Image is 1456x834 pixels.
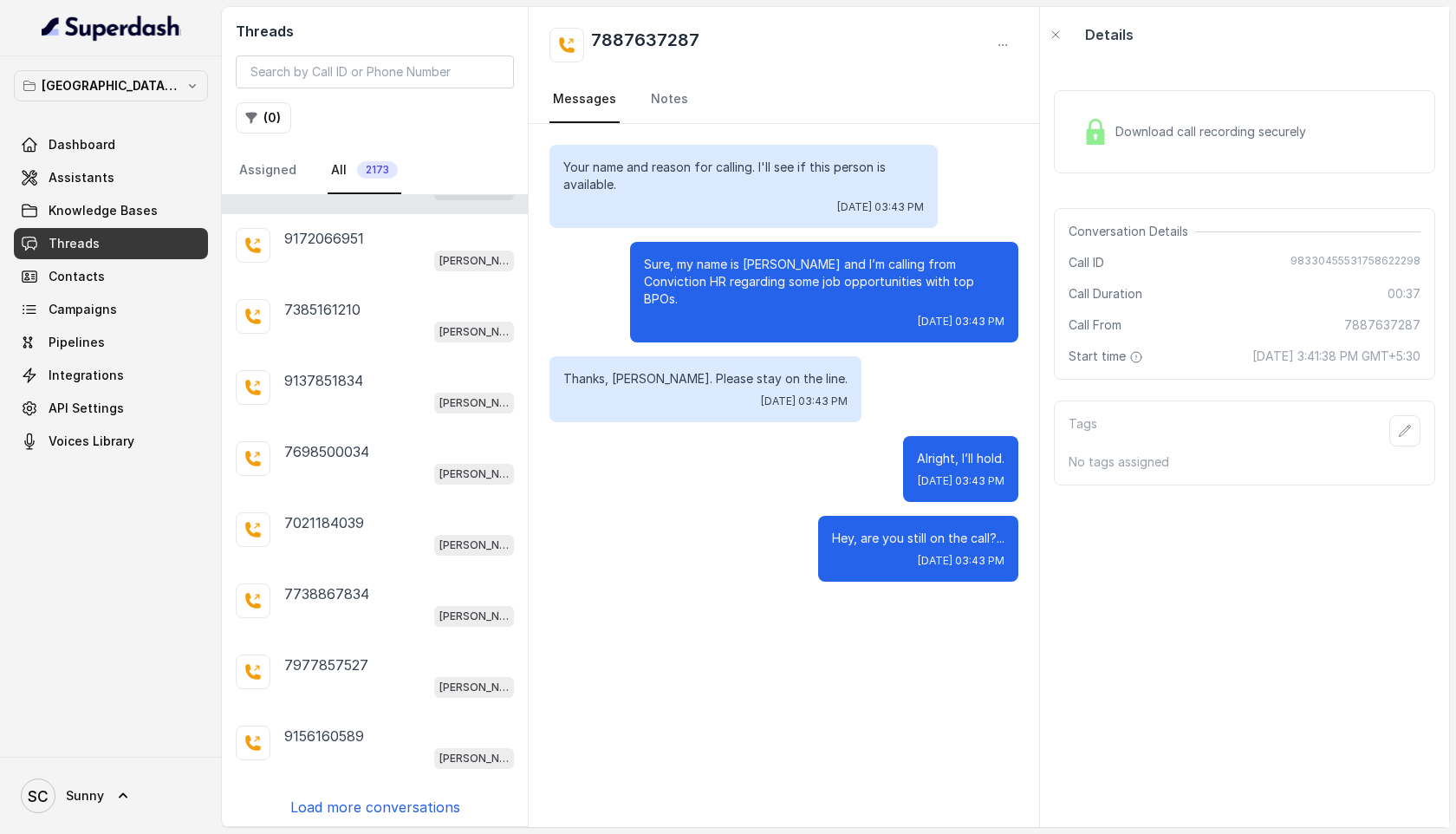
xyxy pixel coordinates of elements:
span: Call Duration [1069,285,1142,303]
p: Thanks, [PERSON_NAME]. Please stay on the line. [563,370,848,388]
nav: Tabs [549,76,1018,123]
a: Notes [647,76,692,123]
a: Integrations [14,360,208,391]
span: Voices Library [49,433,134,450]
p: [PERSON_NAME] Mumbai Conviction HR Outbound Assistant [439,394,509,412]
p: 9137851834 [284,370,363,391]
a: Messages [549,76,620,123]
input: Search by Call ID or Phone Number [236,55,514,88]
a: Assigned [236,147,300,194]
p: 7977857527 [284,655,368,675]
span: 98330455531758622298 [1290,254,1420,271]
img: light.svg [42,14,181,42]
p: 7698500034 [284,441,369,462]
span: 2173 [357,161,398,179]
p: Load more conversations [290,797,460,818]
a: All2173 [328,147,401,194]
h2: Threads [236,21,514,42]
span: Campaigns [49,301,117,318]
span: Integrations [49,367,124,384]
span: [DATE] 3:41:38 PM GMT+5:30 [1252,348,1420,365]
span: Download call recording securely [1115,123,1313,140]
img: Lock Icon [1082,119,1108,145]
span: [DATE] 03:43 PM [837,200,924,214]
a: Pipelines [14,327,208,358]
a: Sunny [14,772,208,820]
p: Alright, I’ll hold. [917,450,1004,467]
text: SC [28,787,49,805]
span: Assistants [49,169,114,186]
a: Campaigns [14,294,208,325]
a: Voices Library [14,426,208,457]
p: 9156160589 [284,726,364,746]
p: No tags assigned [1069,453,1420,471]
p: [PERSON_NAME] Mumbai Conviction HR Outbound Assistant [439,252,509,270]
span: Dashboard [49,136,115,153]
button: [GEOGRAPHIC_DATA] - [GEOGRAPHIC_DATA] - [GEOGRAPHIC_DATA] [14,70,208,101]
p: Hey, are you still on the call?... [832,530,1004,547]
h2: 7887637287 [591,28,699,62]
a: Dashboard [14,129,208,160]
a: Threads [14,228,208,259]
p: [PERSON_NAME] Mumbai Conviction HR Outbound Assistant [439,608,509,625]
p: 7385161210 [284,299,361,320]
a: API Settings [14,393,208,424]
p: [PERSON_NAME] Mumbai Conviction HR Outbound Assistant [439,323,509,341]
span: [DATE] 03:43 PM [918,554,1004,568]
p: [PERSON_NAME] Mumbai Conviction HR Outbound Assistant [439,537,509,554]
span: Pipelines [49,334,105,351]
span: Call ID [1069,254,1104,271]
a: Knowledge Bases [14,195,208,226]
a: Contacts [14,261,208,292]
p: Details [1085,24,1134,45]
p: Sure, my name is [PERSON_NAME] and I’m calling from Conviction HR regarding some job opportunitie... [644,256,1004,308]
span: 7887637287 [1344,316,1420,334]
span: Contacts [49,268,105,285]
span: Threads [49,235,100,252]
span: API Settings [49,400,124,417]
button: (0) [236,102,291,134]
p: Your name and reason for calling. I'll see if this person is available. [563,159,924,193]
p: [PERSON_NAME] Mumbai Conviction HR Outbound Assistant [439,750,509,767]
p: [PERSON_NAME] Mumbai Conviction HR Outbound Assistant [439,466,509,483]
p: [PERSON_NAME] Mumbai Conviction HR Outbound Assistant [439,679,509,696]
p: 9172066951 [284,228,364,249]
span: Start time [1069,348,1147,365]
nav: Tabs [236,147,514,194]
span: Sunny [66,787,104,805]
a: Assistants [14,162,208,193]
span: Call From [1069,316,1121,334]
span: [DATE] 03:43 PM [761,394,848,408]
p: Tags [1069,415,1097,446]
span: 00:37 [1388,285,1420,303]
span: Knowledge Bases [49,202,158,219]
p: [GEOGRAPHIC_DATA] - [GEOGRAPHIC_DATA] - [GEOGRAPHIC_DATA] [42,75,180,96]
span: [DATE] 03:43 PM [918,315,1004,329]
p: 7021184039 [284,512,364,533]
p: 7738867834 [284,583,369,604]
span: Conversation Details [1069,223,1195,240]
span: [DATE] 03:43 PM [918,474,1004,488]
